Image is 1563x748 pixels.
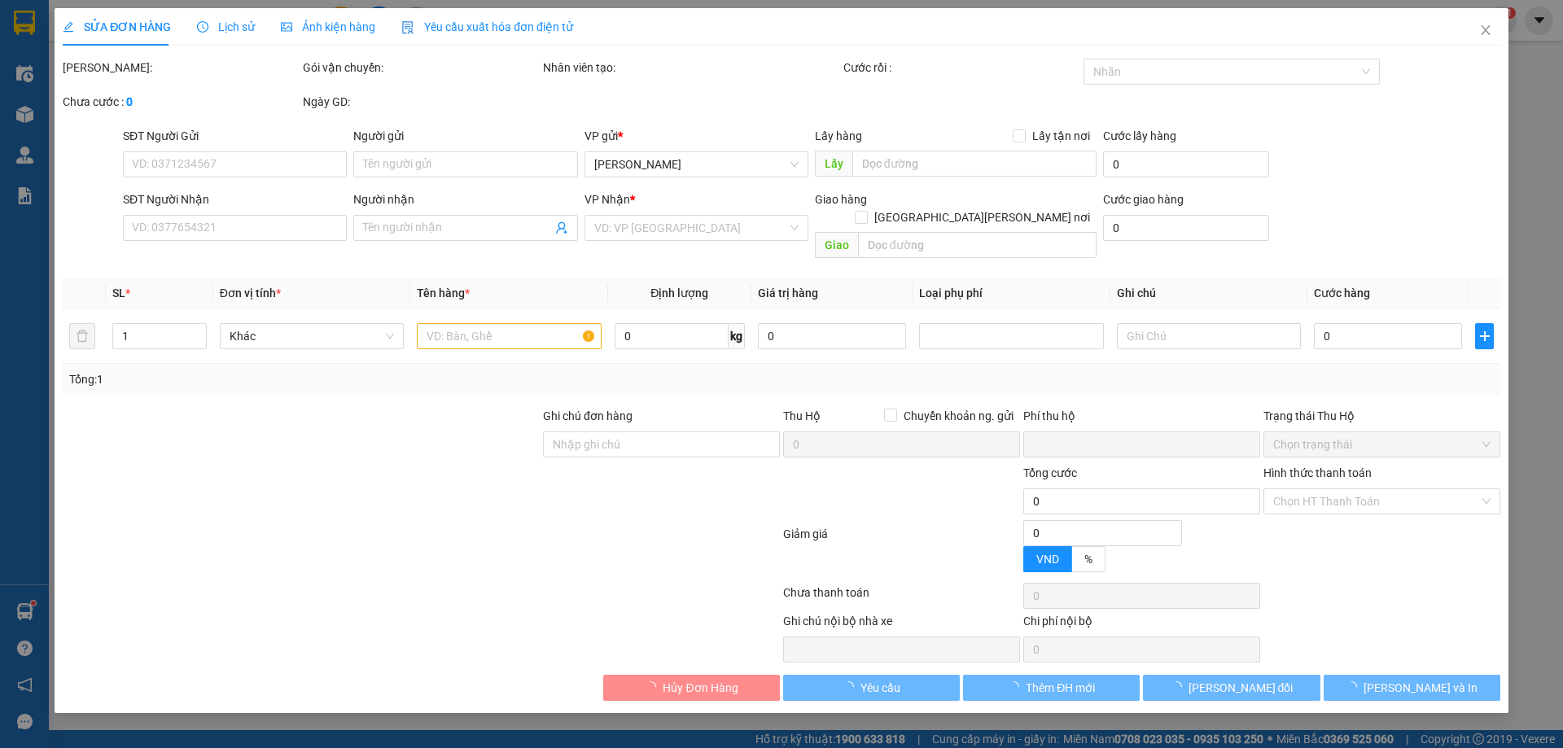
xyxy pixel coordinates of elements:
button: Yêu cầu [783,675,960,701]
button: Close [1463,8,1508,54]
span: Ảnh kiện hàng [281,20,375,33]
div: Cước rồi : [843,59,1080,77]
span: clock-circle [197,21,208,33]
span: SỬA ĐƠN HÀNG [63,20,171,33]
span: loading [645,681,663,693]
span: loading [1008,681,1026,693]
label: Cước lấy hàng [1103,129,1176,142]
input: Ghi Chú [1117,323,1301,349]
th: Loại phụ phí [913,278,1110,309]
span: [PERSON_NAME] và In [1364,679,1478,697]
div: Tổng: 1 [69,370,603,388]
span: SL [112,287,125,300]
span: VP Nguyễn Xiển [594,152,799,177]
span: Giao [815,232,858,258]
span: Lấy tận nơi [1026,127,1097,145]
span: % [1084,553,1092,566]
span: Yêu cầu [860,679,900,697]
span: plus [1476,330,1492,343]
button: delete [69,323,95,349]
input: Cước giao hàng [1103,215,1269,241]
label: Ghi chú đơn hàng [543,409,633,422]
span: picture [281,21,292,33]
input: Dọc đường [852,151,1097,177]
span: [GEOGRAPHIC_DATA][PERSON_NAME] nơi [868,208,1097,226]
b: 0 [126,95,133,108]
span: Chuyển khoản ng. gửi [897,407,1020,425]
span: Định lượng [650,287,708,300]
span: Giao hàng [815,193,867,206]
span: Lấy [815,151,852,177]
span: Lấy hàng [815,129,862,142]
div: Phí thu hộ [1023,407,1260,431]
input: Ghi chú đơn hàng [543,431,780,457]
span: loading [1346,681,1364,693]
div: SĐT Người Gửi [123,127,347,145]
div: Ghi chú nội bộ nhà xe [783,612,1020,636]
span: Cước hàng [1314,287,1370,300]
span: loading [843,681,860,693]
span: Thêm ĐH mới [1026,679,1095,697]
button: [PERSON_NAME] và In [1324,675,1500,701]
span: Yêu cầu xuất hóa đơn điện tử [401,20,573,33]
button: plus [1475,323,1493,349]
button: Thêm ĐH mới [963,675,1140,701]
div: SĐT Người Nhận [123,190,347,208]
span: Tên hàng [417,287,470,300]
label: Hình thức thanh toán [1263,466,1372,479]
span: VND [1036,553,1059,566]
th: Ghi chú [1110,278,1307,309]
span: user-add [555,221,568,234]
div: Chưa thanh toán [781,584,1022,612]
span: [PERSON_NAME] đổi [1189,679,1294,697]
span: Chọn trạng thái [1273,432,1491,457]
span: VP Nhận [584,193,630,206]
span: close [1479,24,1492,37]
input: Dọc đường [858,232,1097,258]
div: Chưa cước : [63,93,300,111]
div: Ngày GD: [303,93,540,111]
label: Cước giao hàng [1103,193,1184,206]
div: Trạng thái Thu Hộ [1263,407,1500,425]
div: Gói vận chuyển: [303,59,540,77]
span: Giá trị hàng [758,287,818,300]
div: Người nhận [353,190,577,208]
input: VD: Bàn, Ghế [417,323,601,349]
span: Lịch sử [197,20,255,33]
span: Khác [230,324,394,348]
div: Chi phí nội bộ [1023,612,1260,636]
span: Thu Hộ [783,409,821,422]
span: Tổng cước [1023,466,1077,479]
input: Cước lấy hàng [1103,151,1269,177]
button: Hủy Đơn Hàng [603,675,780,701]
div: Giảm giá [781,525,1022,580]
span: Đơn vị tính [220,287,281,300]
div: Nhân viên tạo: [543,59,840,77]
div: Người gửi [353,127,577,145]
span: loading [1171,681,1189,693]
button: [PERSON_NAME] đổi [1143,675,1320,701]
span: edit [63,21,74,33]
span: kg [729,323,745,349]
span: Hủy Đơn Hàng [663,679,738,697]
img: icon [401,21,414,34]
div: VP gửi [584,127,808,145]
div: [PERSON_NAME]: [63,59,300,77]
